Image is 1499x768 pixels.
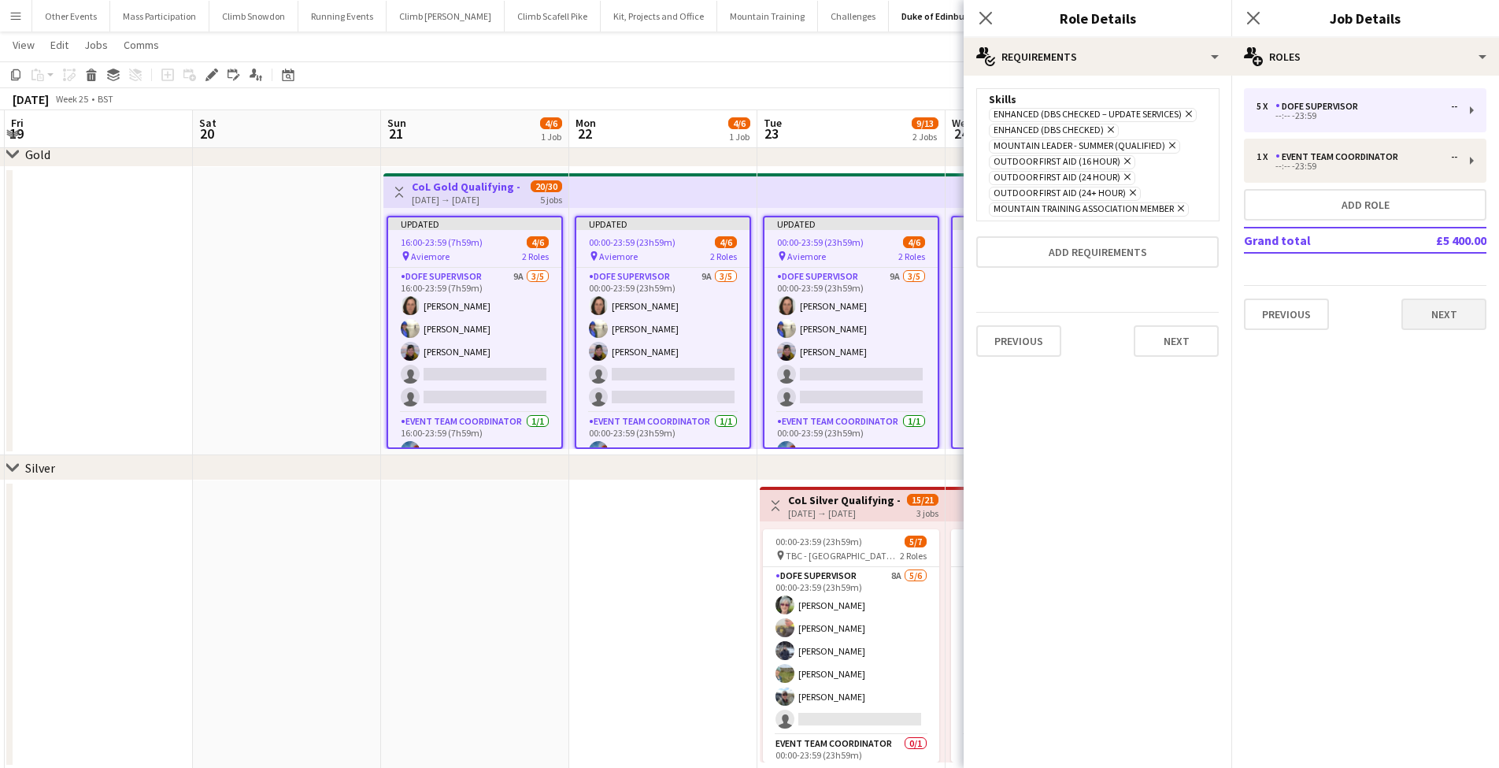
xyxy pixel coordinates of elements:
[912,131,938,143] div: 2 Jobs
[953,268,1126,413] app-card-role: DofE Supervisor9A3/500:00-23:59 (23h59m)[PERSON_NAME][PERSON_NAME][PERSON_NAME]
[541,131,561,143] div: 1 Job
[951,529,1127,762] div: 00:00-23:59 (23h59m)5/7 TBC - [GEOGRAPHIC_DATA] Area2 RolesDofE Supervisor8A5/600:00-23:59 (23h59...
[994,124,1104,137] span: Enhanced (DBS Checked)
[1451,101,1457,112] div: --
[44,35,75,55] a: Edit
[728,117,750,129] span: 4/6
[989,92,1206,106] div: Skills
[786,550,900,562] span: TBC - [GEOGRAPHIC_DATA] Area
[197,124,217,143] span: 20
[764,268,938,413] app-card-role: DofE Supervisor9A3/500:00-23:59 (23h59m)[PERSON_NAME][PERSON_NAME][PERSON_NAME]
[964,8,1231,28] h3: Role Details
[953,413,1126,466] app-card-role: Event Team Coordinator1/100:00-23:59 (23h59m)[PERSON_NAME]
[763,529,939,762] app-job-card: 00:00-23:59 (23h59m)5/7 TBC - [GEOGRAPHIC_DATA] Area2 RolesDofE Supervisor8A5/600:00-23:59 (23h59...
[889,1,992,32] button: Duke of Edinburgh
[788,507,901,519] div: [DATE] → [DATE]
[599,250,638,262] span: Aviemore
[1244,189,1486,221] button: Add role
[387,1,505,32] button: Climb [PERSON_NAME]
[777,236,864,248] span: 00:00-23:59 (23h59m)
[98,93,113,105] div: BST
[763,216,939,449] app-job-card: Updated00:00-23:59 (23h59m)4/6 Aviemore2 RolesDofE Supervisor9A3/500:00-23:59 (23h59m)[PERSON_NAM...
[951,216,1127,449] app-job-card: Updated00:00-23:59 (23h59m)4/6 Aviemore2 RolesDofE Supervisor9A3/500:00-23:59 (23h59m)[PERSON_NAM...
[729,131,749,143] div: 1 Job
[976,325,1061,357] button: Previous
[994,156,1120,169] span: Outdoor First Aid (16 hour)
[1257,112,1457,120] div: --:-- -23:59
[6,35,41,55] a: View
[905,536,927,547] span: 5/7
[25,460,55,476] div: Silver
[124,38,159,52] span: Comms
[787,250,826,262] span: Aviemore
[50,38,68,52] span: Edit
[1387,228,1486,253] td: £5 400.00
[388,268,561,413] app-card-role: DofE Supervisor9A3/516:00-23:59 (7h59m)[PERSON_NAME][PERSON_NAME][PERSON_NAME]
[1231,8,1499,28] h3: Job Details
[25,147,50,162] div: Gold
[761,124,782,143] span: 23
[949,124,972,143] span: 24
[1451,151,1457,162] div: --
[540,192,562,206] div: 5 jobs
[527,236,549,248] span: 4/6
[576,217,749,230] div: Updated
[576,413,749,466] app-card-role: Event Team Coordinator1/100:00-23:59 (23h59m)[PERSON_NAME]
[540,117,562,129] span: 4/6
[13,91,49,107] div: [DATE]
[117,35,165,55] a: Comms
[907,494,938,506] span: 15/21
[710,250,737,262] span: 2 Roles
[763,567,939,735] app-card-role: DofE Supervisor8A5/600:00-23:59 (23h59m)[PERSON_NAME][PERSON_NAME][PERSON_NAME][PERSON_NAME][PERS...
[601,1,717,32] button: Kit, Projects and Office
[531,180,562,192] span: 20/30
[903,236,925,248] span: 4/6
[953,217,1126,230] div: Updated
[1275,101,1364,112] div: DofE Supervisor
[1257,151,1275,162] div: 1 x
[900,550,927,562] span: 2 Roles
[1244,228,1387,253] td: Grand total
[11,116,24,130] span: Fri
[994,187,1126,200] span: Outdoor First Aid (24+ hour)
[573,124,596,143] span: 22
[388,413,561,466] app-card-role: Event Team Coordinator1/116:00-23:59 (7h59m)[PERSON_NAME]
[764,413,938,466] app-card-role: Event Team Coordinator1/100:00-23:59 (23h59m)[PERSON_NAME]
[1275,151,1405,162] div: Event Team Coordinator
[715,236,737,248] span: 4/6
[818,1,889,32] button: Challenges
[952,116,972,130] span: Wed
[209,1,298,32] button: Climb Snowdon
[84,38,108,52] span: Jobs
[775,536,862,547] span: 00:00-23:59 (23h59m)
[110,1,209,32] button: Mass Participation
[764,217,938,230] div: Updated
[411,250,450,262] span: Aviemore
[576,116,596,130] span: Mon
[298,1,387,32] button: Running Events
[385,124,406,143] span: 21
[898,250,925,262] span: 2 Roles
[412,194,520,206] div: [DATE] → [DATE]
[1244,299,1329,330] button: Previous
[1257,162,1457,170] div: --:-- -23:59
[199,116,217,130] span: Sat
[1257,101,1275,112] div: 5 x
[387,116,406,130] span: Sun
[717,1,818,32] button: Mountain Training
[964,38,1231,76] div: Requirements
[764,116,782,130] span: Tue
[505,1,601,32] button: Climb Scafell Pike
[788,493,901,507] h3: CoL Silver Qualifying -
[1401,299,1486,330] button: Next
[912,117,938,129] span: 9/13
[32,1,110,32] button: Other Events
[388,217,561,230] div: Updated
[575,216,751,449] div: Updated00:00-23:59 (23h59m)4/6 Aviemore2 RolesDofE Supervisor9A3/500:00-23:59 (23h59m)[PERSON_NAM...
[52,93,91,105] span: Week 25
[1231,38,1499,76] div: Roles
[401,236,483,248] span: 16:00-23:59 (7h59m)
